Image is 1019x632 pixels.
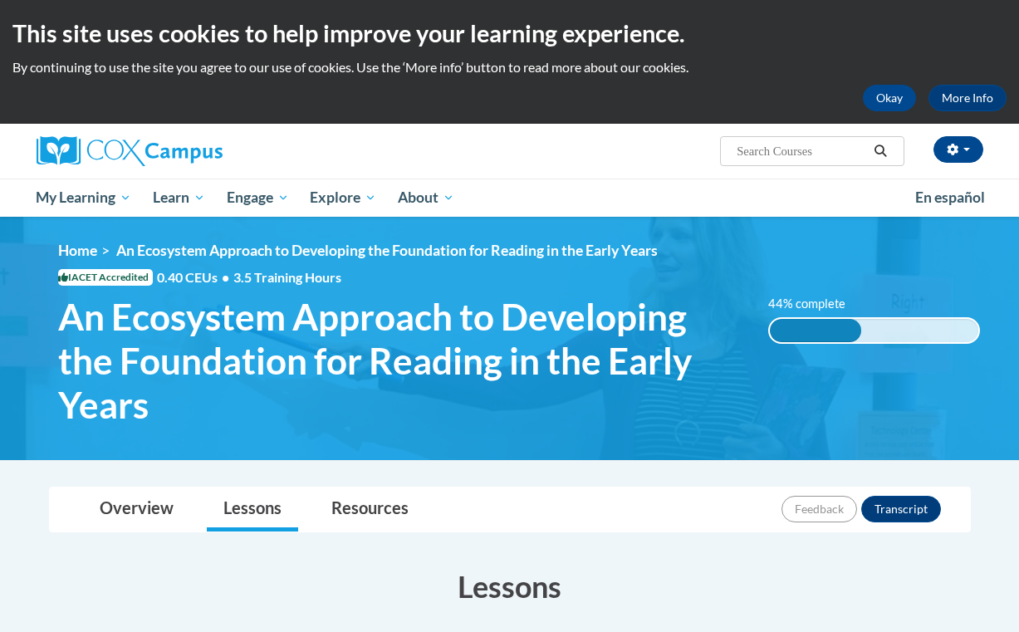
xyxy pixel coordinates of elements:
[387,179,465,217] a: About
[861,496,941,522] button: Transcript
[933,136,983,163] button: Account Settings
[58,242,97,259] a: Home
[770,319,861,342] div: 44% complete
[24,179,996,217] div: Main menu
[12,58,1007,76] p: By continuing to use the site you agree to our use of cookies. Use the ‘More info’ button to read...
[768,295,864,313] label: 44% complete
[310,188,376,208] span: Explore
[142,179,216,217] a: Learn
[781,496,857,522] button: Feedback
[868,141,893,161] button: Search
[157,268,233,287] span: 0.40 CEUs
[299,179,387,217] a: Explore
[222,269,229,285] span: •
[207,487,298,532] a: Lessons
[928,85,1007,111] a: More Info
[153,188,205,208] span: Learn
[37,136,223,166] img: Cox Campus
[49,566,971,607] h3: Lessons
[904,180,996,215] a: En español
[83,487,190,532] a: Overview
[227,188,289,208] span: Engage
[37,136,336,166] a: Cox Campus
[915,189,985,206] span: En español
[58,295,743,426] span: An Ecosystem Approach to Developing the Foundation for Reading in the Early Years
[398,188,454,208] span: About
[12,17,1007,50] h2: This site uses cookies to help improve your learning experience.
[233,269,341,285] span: 3.5 Training Hours
[873,145,888,158] i: 
[116,242,658,259] span: An Ecosystem Approach to Developing the Foundation for Reading in the Early Years
[735,141,868,161] input: Search Courses
[26,179,143,217] a: My Learning
[216,179,300,217] a: Engage
[36,188,131,208] span: My Learning
[863,85,916,111] button: Okay
[315,487,425,532] a: Resources
[58,269,153,286] span: IACET Accredited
